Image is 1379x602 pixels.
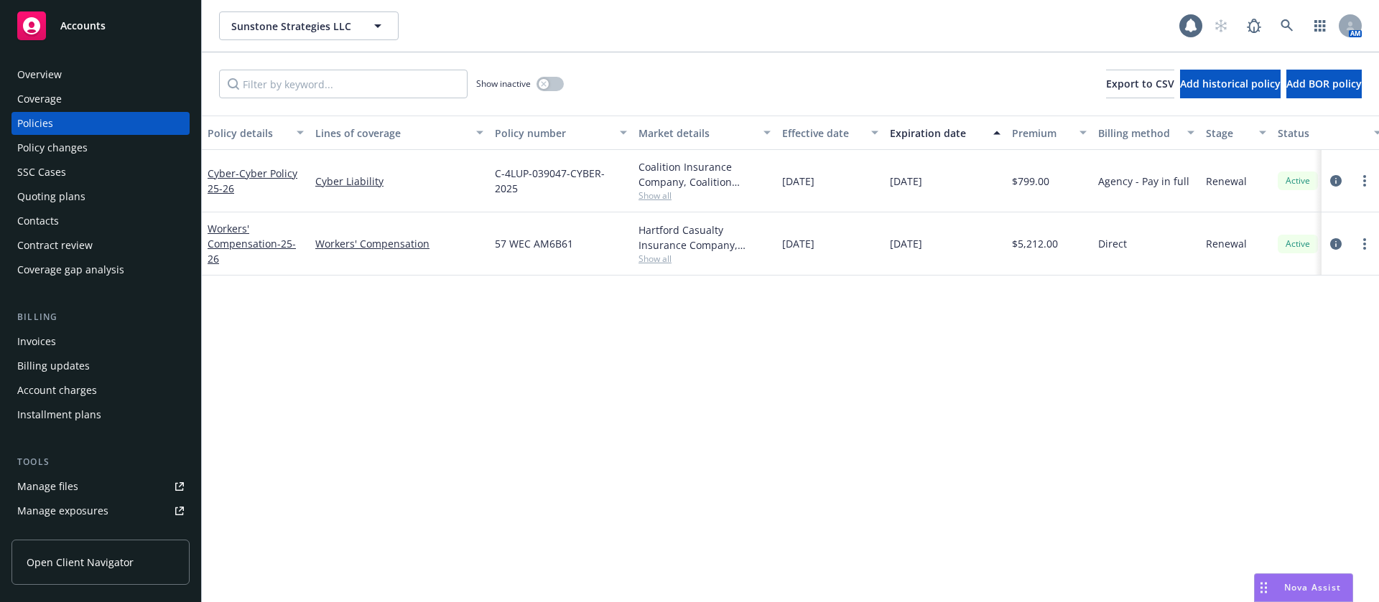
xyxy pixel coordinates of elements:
[27,555,134,570] span: Open Client Navigator
[782,236,814,251] span: [DATE]
[17,88,62,110] div: Coverage
[782,174,814,189] span: [DATE]
[202,116,310,150] button: Policy details
[639,222,771,253] div: Hartford Casualty Insurance Company, Hartford Insurance Group
[11,185,190,208] a: Quoting plans
[1012,174,1049,189] span: $799.00
[1012,126,1071,141] div: Premium
[208,126,288,141] div: Policy details
[11,161,190,184] a: SSC Cases
[890,126,985,141] div: Expiration date
[495,236,573,251] span: 57 WEC AM6B61
[11,63,190,86] a: Overview
[60,20,106,32] span: Accounts
[17,234,93,257] div: Contract review
[231,19,356,34] span: Sunstone Strategies LLC
[17,330,56,353] div: Invoices
[17,524,111,547] div: Manage certificates
[639,126,755,141] div: Market details
[11,112,190,135] a: Policies
[1278,126,1365,141] div: Status
[11,310,190,324] div: Billing
[1200,116,1272,150] button: Stage
[219,70,468,98] input: Filter by keyword...
[639,159,771,189] div: Coalition Insurance Company, Coalition Insurance Solutions (Carrier), Coalition Insurance Solutio...
[11,455,190,469] div: Tools
[1092,116,1200,150] button: Billing method
[11,136,190,159] a: Policy changes
[1106,70,1174,98] button: Export to CSV
[1284,581,1341,593] span: Nova Assist
[17,185,85,208] div: Quoting plans
[219,11,399,40] button: Sunstone Strategies LLC
[1207,11,1235,40] a: Start snowing
[17,210,59,232] div: Contacts
[633,116,776,150] button: Market details
[1286,77,1362,90] span: Add BOR policy
[208,166,297,195] span: - Cyber Policy 25-26
[1283,174,1312,187] span: Active
[1012,236,1058,251] span: $5,212.00
[11,354,190,377] a: Billing updates
[17,379,97,402] div: Account charges
[11,499,190,522] a: Manage exposures
[1327,235,1345,253] a: circleInformation
[11,475,190,498] a: Manage files
[1098,174,1189,189] span: Agency - Pay in full
[11,379,190,402] a: Account charges
[17,354,90,377] div: Billing updates
[495,126,611,141] div: Policy number
[1283,237,1312,250] span: Active
[17,136,88,159] div: Policy changes
[890,236,922,251] span: [DATE]
[11,88,190,110] a: Coverage
[11,234,190,257] a: Contract review
[782,126,863,141] div: Effective date
[1206,236,1247,251] span: Renewal
[11,524,190,547] a: Manage certificates
[884,116,1006,150] button: Expiration date
[1356,172,1373,189] a: more
[489,116,633,150] button: Policy number
[310,116,489,150] button: Lines of coverage
[208,166,297,195] a: Cyber
[890,174,922,189] span: [DATE]
[11,258,190,281] a: Coverage gap analysis
[17,161,66,184] div: SSC Cases
[1240,11,1268,40] a: Report a Bug
[1206,174,1247,189] span: Renewal
[776,116,884,150] button: Effective date
[476,77,531,90] span: Show inactive
[1356,235,1373,253] a: more
[11,403,190,426] a: Installment plans
[17,112,53,135] div: Policies
[17,475,78,498] div: Manage files
[1306,11,1334,40] a: Switch app
[17,63,62,86] div: Overview
[495,166,627,196] span: C-4LUP-039047-CYBER-2025
[11,210,190,232] a: Contacts
[1254,573,1353,602] button: Nova Assist
[17,403,101,426] div: Installment plans
[1006,116,1092,150] button: Premium
[639,253,771,265] span: Show all
[17,499,108,522] div: Manage exposures
[11,6,190,46] a: Accounts
[1327,172,1345,189] a: circleInformation
[639,189,771,202] span: Show all
[1180,77,1281,90] span: Add historical policy
[208,222,296,265] a: Workers' Compensation
[1255,574,1273,601] div: Drag to move
[11,330,190,353] a: Invoices
[315,174,483,189] a: Cyber Liability
[1106,77,1174,90] span: Export to CSV
[1098,126,1179,141] div: Billing method
[1180,70,1281,98] button: Add historical policy
[17,258,124,281] div: Coverage gap analysis
[1206,126,1250,141] div: Stage
[1273,11,1301,40] a: Search
[315,236,483,251] a: Workers' Compensation
[1098,236,1127,251] span: Direct
[1286,70,1362,98] button: Add BOR policy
